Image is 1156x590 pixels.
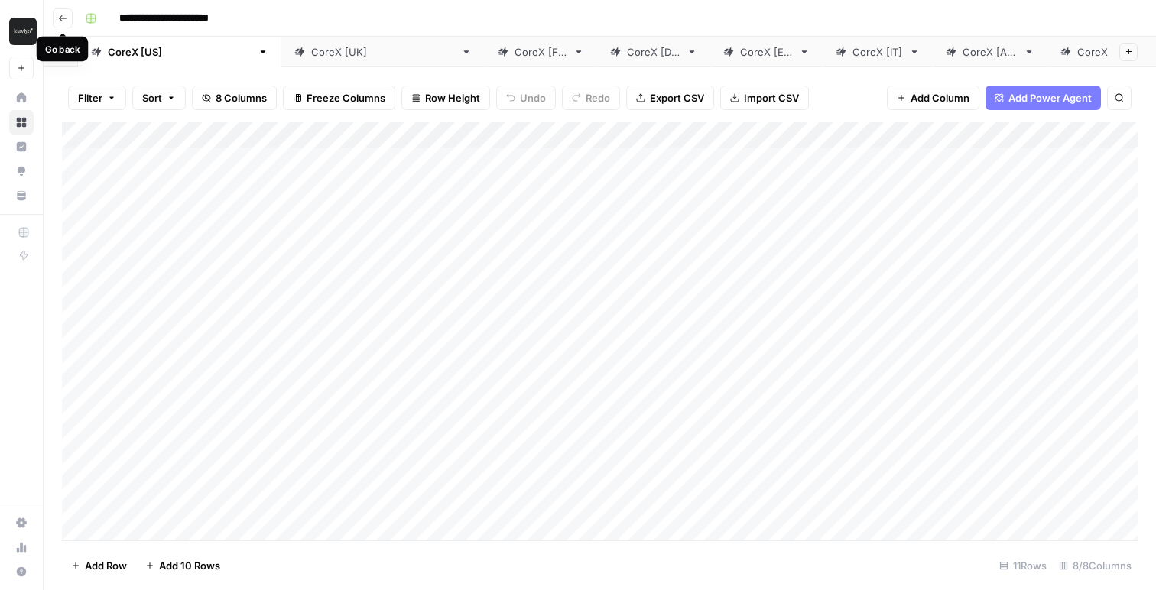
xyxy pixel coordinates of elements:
[78,37,281,67] a: CoreX [[GEOGRAPHIC_DATA]]
[9,12,34,50] button: Workspace: Klaviyo
[9,559,34,584] button: Help + Support
[986,86,1101,110] button: Add Power Agent
[283,86,395,110] button: Freeze Columns
[823,37,933,67] a: CoreX [IT]
[1008,90,1092,105] span: Add Power Agent
[9,86,34,110] a: Home
[108,44,252,60] div: CoreX [[GEOGRAPHIC_DATA]]
[586,90,610,105] span: Redo
[9,159,34,183] a: Opportunities
[9,18,37,45] img: Klaviyo Logo
[911,90,969,105] span: Add Column
[132,86,186,110] button: Sort
[740,44,793,60] div: CoreX [ES]
[520,90,546,105] span: Undo
[650,90,704,105] span: Export CSV
[626,86,714,110] button: Export CSV
[1053,553,1138,578] div: 8/8 Columns
[9,110,34,135] a: Browse
[311,44,455,60] div: CoreX [[GEOGRAPHIC_DATA]]
[68,86,126,110] button: Filter
[85,558,127,573] span: Add Row
[9,183,34,208] a: Your Data
[993,553,1053,578] div: 11 Rows
[142,90,162,105] span: Sort
[307,90,385,105] span: Freeze Columns
[45,42,80,56] div: Go back
[192,86,277,110] button: 8 Columns
[562,86,620,110] button: Redo
[281,37,485,67] a: CoreX [[GEOGRAPHIC_DATA]]
[597,37,710,67] a: CoreX [DE]
[1077,44,1132,60] div: CoreX [SG]
[496,86,556,110] button: Undo
[425,90,480,105] span: Row Height
[515,44,567,60] div: CoreX [FR]
[78,90,102,105] span: Filter
[9,535,34,559] a: Usage
[852,44,903,60] div: CoreX [IT]
[627,44,680,60] div: CoreX [DE]
[136,553,229,578] button: Add 10 Rows
[744,90,799,105] span: Import CSV
[963,44,1018,60] div: CoreX [AU]
[216,90,267,105] span: 8 Columns
[9,511,34,535] a: Settings
[887,86,979,110] button: Add Column
[62,553,136,578] button: Add Row
[720,86,809,110] button: Import CSV
[485,37,597,67] a: CoreX [FR]
[933,37,1047,67] a: CoreX [AU]
[401,86,490,110] button: Row Height
[9,135,34,159] a: Insights
[159,558,220,573] span: Add 10 Rows
[710,37,823,67] a: CoreX [ES]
